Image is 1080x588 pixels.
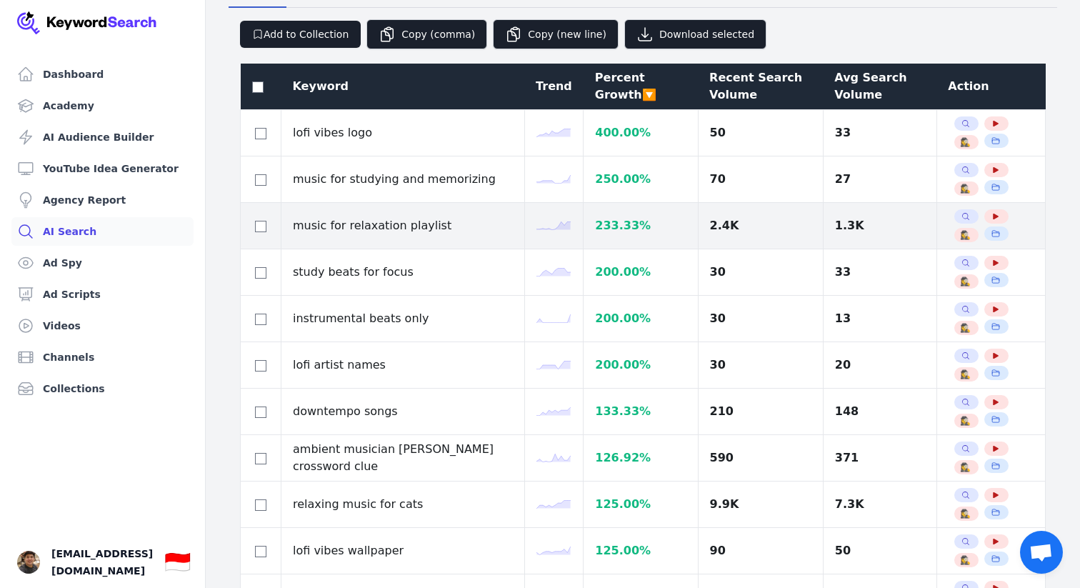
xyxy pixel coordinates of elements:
div: 27 [835,171,925,188]
a: Academy [11,91,194,120]
div: Percent Growth 🔽 [595,69,686,104]
div: 400.00 % [595,124,686,141]
span: [EMAIL_ADDRESS][DOMAIN_NAME] [51,545,153,579]
button: 🕵️‍♀️ [960,369,971,380]
div: 30 [710,357,811,374]
button: 🕵️‍♀️ [960,183,971,194]
div: 148 [835,403,925,420]
td: instrumental beats only [281,296,525,342]
div: 590 [710,449,811,467]
button: Copy (comma) [366,19,487,49]
div: 200.00 % [595,310,686,327]
div: Keyword [293,78,514,95]
div: 126.92 % [595,449,686,467]
td: downtempo songs [281,389,525,435]
div: 33 [835,124,925,141]
div: 125.00 % [595,496,686,513]
div: 233.33 % [595,217,686,234]
td: music for studying and memorizing [281,156,525,203]
a: Ad Spy [11,249,194,277]
button: Copy (new line) [493,19,619,49]
a: Dashboard [11,60,194,89]
div: 1.3K [835,217,925,234]
div: 90 [710,542,811,559]
div: Avg Search Volume [834,69,925,104]
div: 371 [835,449,925,467]
button: 🕵️‍♀️ [960,322,971,334]
button: 🕵️‍♀️ [960,554,971,566]
div: 🇮🇩 [164,549,191,575]
div: 125.00 % [595,542,686,559]
a: Ad Scripts [11,280,194,309]
div: 30 [710,264,811,281]
button: Add to Collection [240,21,361,48]
td: music for relaxation playlist [281,203,525,249]
div: 30 [710,310,811,327]
div: 250.00 % [595,171,686,188]
button: 🕵️‍♀️ [960,229,971,241]
td: lofi artist names [281,342,525,389]
div: 70 [710,171,811,188]
td: ambient musician [PERSON_NAME] crossword clue [281,435,525,482]
div: 133.33 % [595,403,686,420]
div: 200.00 % [595,357,686,374]
div: 7.3K [835,496,925,513]
div: Open chat [1020,531,1063,574]
button: Download selected [624,19,766,49]
a: Channels [11,343,194,372]
div: 50 [835,542,925,559]
div: 2.4K [710,217,811,234]
a: AI Search [11,217,194,246]
button: 🕵️‍♀️ [960,462,971,473]
a: Collections [11,374,194,403]
div: 33 [835,264,925,281]
div: 9.9K [710,496,811,513]
button: 🕵️‍♀️ [960,415,971,427]
button: 🇮🇩 [164,548,191,577]
div: Recent Search Volume [709,69,811,104]
div: Action [948,78,1034,95]
div: 13 [835,310,925,327]
td: study beats for focus [281,249,525,296]
button: 🕵️‍♀️ [960,508,971,519]
td: lofi vibes logo [281,110,525,156]
div: Trend [536,78,572,95]
button: 🕵️‍♀️ [960,276,971,287]
img: Your Company [17,11,157,34]
div: 200.00 % [595,264,686,281]
div: 50 [710,124,811,141]
a: AI Audience Builder [11,123,194,151]
td: relaxing music for cats [281,482,525,528]
a: Agency Report [11,186,194,214]
div: 20 [835,357,925,374]
button: 🕵️‍♀️ [960,136,971,148]
a: Videos [11,312,194,340]
td: lofi vibes wallpaper [281,528,525,574]
button: Open user button [17,551,40,574]
a: YouTube Idea Generator [11,154,194,183]
div: 210 [710,403,811,420]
